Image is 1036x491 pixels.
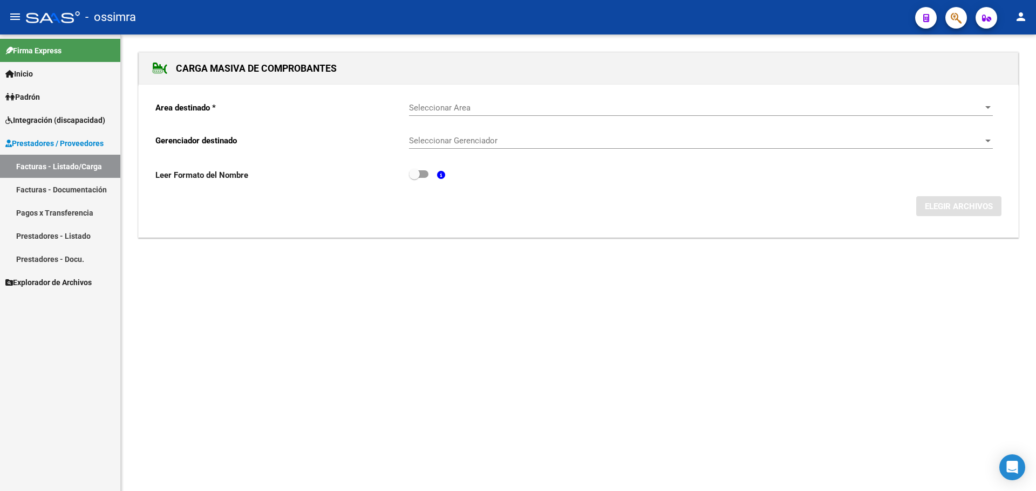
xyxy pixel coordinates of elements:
[5,276,92,288] span: Explorador de Archivos
[5,91,40,103] span: Padrón
[85,5,136,29] span: - ossimra
[5,68,33,80] span: Inicio
[155,169,409,181] p: Leer Formato del Nombre
[1014,10,1027,23] mat-icon: person
[155,135,409,147] p: Gerenciador destinado
[409,103,983,113] span: Seleccionar Area
[9,10,22,23] mat-icon: menu
[999,454,1025,480] div: Open Intercom Messenger
[152,60,337,77] h1: CARGA MASIVA DE COMPROBANTES
[5,114,105,126] span: Integración (discapacidad)
[409,136,983,146] span: Seleccionar Gerenciador
[925,202,993,211] span: ELEGIR ARCHIVOS
[5,137,104,149] span: Prestadores / Proveedores
[5,45,62,57] span: Firma Express
[916,196,1001,216] button: ELEGIR ARCHIVOS
[155,102,409,114] p: Area destinado *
